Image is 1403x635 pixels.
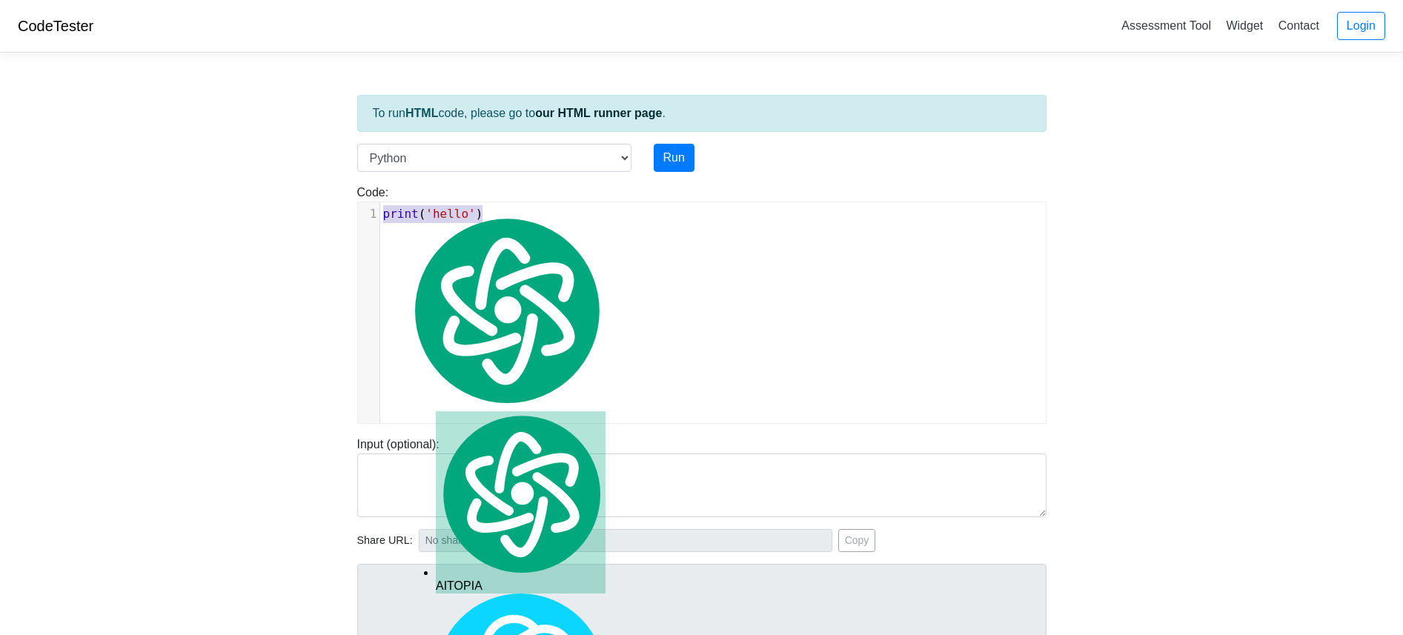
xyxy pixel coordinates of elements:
span: print [383,207,419,221]
span: 'hello' [425,207,475,221]
div: Code: [346,184,1058,424]
div: 1 [358,205,379,223]
button: Copy [838,529,876,552]
span: Share URL: [357,533,413,549]
a: Contact [1273,13,1325,38]
button: Run [654,144,694,172]
a: CodeTester [18,18,93,34]
a: Assessment Tool [1115,13,1217,38]
a: Login [1337,12,1385,40]
strong: HTML [405,107,438,119]
div: Input (optional): [346,436,1058,517]
input: No share available yet [419,529,832,552]
div: AITOPIA [436,411,606,594]
div: To run code, please go to . [357,95,1047,132]
span: ( ) [383,207,483,221]
a: Widget [1220,13,1269,38]
a: our HTML runner page [535,107,662,119]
